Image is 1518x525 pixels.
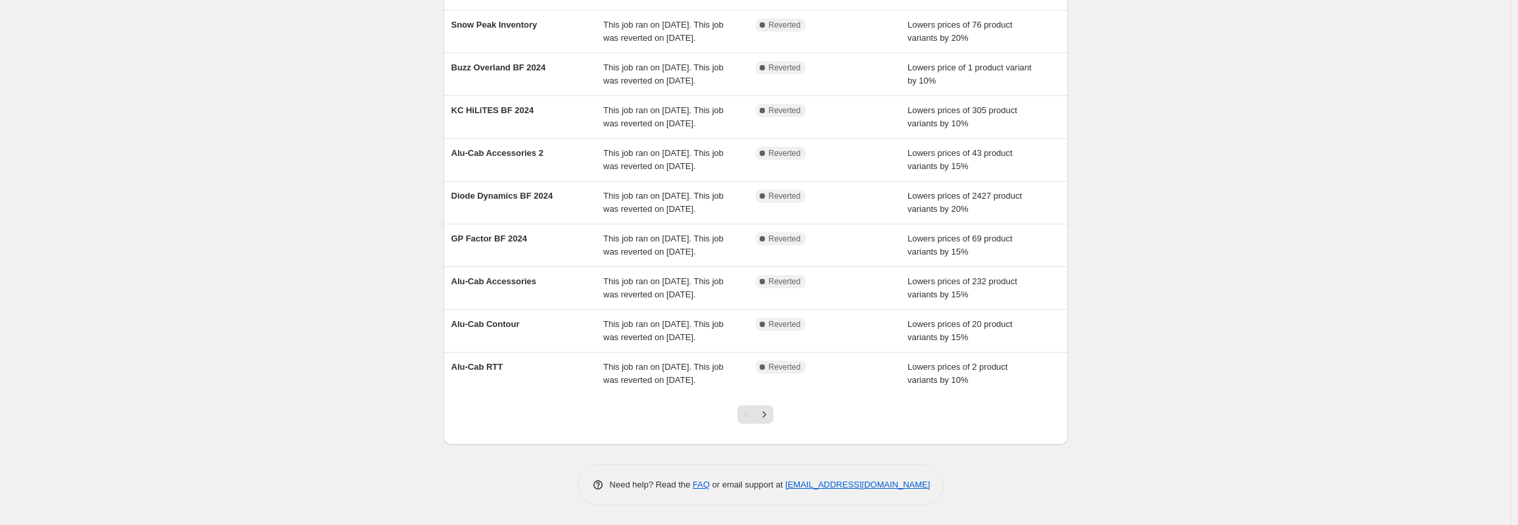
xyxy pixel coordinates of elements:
[769,234,801,244] span: Reverted
[908,319,1013,342] span: Lowers prices of 20 product variants by 15%
[908,105,1017,128] span: Lowers prices of 305 product variants by 10%
[769,319,801,330] span: Reverted
[769,148,801,159] span: Reverted
[451,105,534,115] span: KC HiLiTES BF 2024
[908,20,1013,43] span: Lowers prices of 76 product variants by 20%
[769,362,801,372] span: Reverted
[908,276,1017,299] span: Lowers prices of 232 product variants by 15%
[603,362,724,385] span: This job ran on [DATE]. This job was reverted on [DATE].
[769,63,801,73] span: Reverted
[769,20,801,30] span: Reverted
[769,105,801,116] span: Reverted
[769,276,801,287] span: Reverted
[451,319,520,329] span: Alu-Cab Contour
[603,20,724,43] span: This job ran on [DATE]. This job was reverted on [DATE].
[908,234,1013,257] span: Lowers prices of 69 product variants by 15%
[603,63,724,86] span: This job ran on [DATE]. This job was reverted on [DATE].
[451,148,543,158] span: Alu-Cab Accessories 2
[451,276,537,286] span: Alu-Cab Accessories
[908,148,1013,171] span: Lowers prices of 43 product variants by 15%
[769,191,801,201] span: Reverted
[451,362,503,372] span: Alu-Cab RTT
[451,234,527,243] span: GP Factor BF 2024
[603,191,724,214] span: This job ran on [DATE]. This job was reverted on [DATE].
[785,480,930,489] a: [EMAIL_ADDRESS][DOMAIN_NAME]
[908,63,1032,86] span: Lowers price of 1 product variant by 10%
[693,480,710,489] a: FAQ
[451,191,553,201] span: Diode Dynamics BF 2024
[603,234,724,257] span: This job ran on [DATE]. This job was reverted on [DATE].
[737,405,773,424] nav: Pagination
[451,63,546,72] span: Buzz Overland BF 2024
[755,405,773,424] button: Next
[610,480,693,489] span: Need help? Read the
[603,148,724,171] span: This job ran on [DATE]. This job was reverted on [DATE].
[710,480,785,489] span: or email support at
[908,362,1007,385] span: Lowers prices of 2 product variants by 10%
[603,105,724,128] span: This job ran on [DATE]. This job was reverted on [DATE].
[908,191,1022,214] span: Lowers prices of 2427 product variants by 20%
[451,20,538,30] span: Snow Peak Inventory
[603,319,724,342] span: This job ran on [DATE]. This job was reverted on [DATE].
[603,276,724,299] span: This job ran on [DATE]. This job was reverted on [DATE].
